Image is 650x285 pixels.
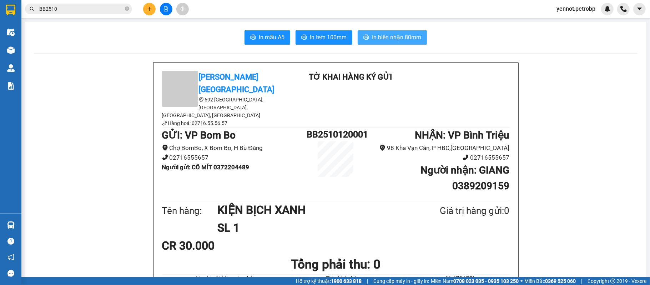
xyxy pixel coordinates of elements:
span: phone [463,154,469,160]
span: phone [162,154,168,160]
div: VP Bom Bo [6,6,51,23]
b: Người gửi : CÔ MÍT 0372204489 [162,164,250,171]
span: CR : [5,47,16,54]
b: TỜ KHAI HÀNG KÝ GỬI [309,72,392,81]
img: icon-new-feature [604,6,611,12]
span: ⚪️ [520,280,523,282]
b: Người nhận : GIANG 0389209159 [420,164,509,192]
span: search [30,6,35,11]
img: warehouse-icon [7,64,15,72]
li: Tài xế ký nhân [293,275,393,283]
h1: BB2510120001 [307,127,364,141]
button: aim [176,3,189,15]
div: CÔ MÍT [6,23,51,32]
div: Giá trị hàng gửi: 0 [405,204,509,218]
span: | [367,277,368,285]
span: close-circle [125,6,129,12]
span: caret-down [636,6,643,12]
img: warehouse-icon [7,46,15,54]
span: Gửi: [6,7,17,14]
img: warehouse-icon [7,29,15,36]
button: printerIn biên nhận 80mm [358,30,427,45]
button: printerIn tem 100mm [296,30,352,45]
button: printerIn mẫu A5 [245,30,290,45]
span: environment [199,97,204,102]
img: phone-icon [620,6,627,12]
img: logo-vxr [6,5,15,15]
input: Tìm tên, số ĐT hoặc mã đơn [39,5,124,13]
span: question-circle [7,238,14,245]
li: 98 Kha Vạn Cân, P HBC,[GEOGRAPHIC_DATA] [365,143,510,153]
span: copyright [610,279,615,284]
span: Miền Bắc [524,277,576,285]
span: printer [363,34,369,41]
b: [PERSON_NAME][GEOGRAPHIC_DATA] [199,72,275,94]
span: aim [180,6,185,11]
img: warehouse-icon [7,221,15,229]
span: In biên nhận 80mm [372,33,421,42]
div: GIANG [56,23,101,32]
strong: 1900 633 818 [331,278,362,284]
span: In tem 100mm [310,33,347,42]
div: Tên hàng: [162,204,218,218]
span: file-add [163,6,168,11]
strong: 0708 023 035 - 0935 103 250 [453,278,519,284]
span: yennot.petrobp [551,4,601,13]
span: Cung cấp máy in - giấy in: [373,277,429,285]
h1: KIỆN BỊCH XANH [217,201,405,219]
li: 02716555657 [365,153,510,162]
b: GỬI : VP Bom Bo [162,129,236,141]
span: phone [162,121,167,126]
span: notification [7,254,14,261]
span: message [7,270,14,277]
span: printer [301,34,307,41]
div: CR 30.000 [162,237,277,255]
img: solution-icon [7,82,15,90]
div: VP Bình Triệu [56,6,101,23]
span: Hỗ trợ kỹ thuật: [296,277,362,285]
li: 692 [GEOGRAPHIC_DATA], [GEOGRAPHIC_DATA], [GEOGRAPHIC_DATA], [GEOGRAPHIC_DATA] [162,96,291,119]
li: Hàng hoá: 02716.55.56.57 [162,119,291,127]
span: In mẫu A5 [259,33,284,42]
li: 06:45[DATE] [410,275,509,283]
button: caret-down [633,3,646,15]
li: 02716555657 [162,153,307,162]
h1: Tổng phải thu: 0 [162,255,510,274]
b: NHẬN : VP Bình Triệu [415,129,509,141]
li: Chợ BomBo, X Bom Bo, H Bù Đăng [162,143,307,153]
span: plus [147,6,152,11]
button: plus [143,3,156,15]
span: Nhận: [56,7,73,14]
span: printer [250,34,256,41]
span: environment [162,145,168,151]
div: 30.000 [5,46,52,55]
button: file-add [160,3,172,15]
span: Miền Nam [431,277,519,285]
li: Người gửi hàng xác nhận [176,275,276,283]
span: close-circle [125,6,129,11]
strong: 0369 525 060 [545,278,576,284]
span: | [581,277,582,285]
h1: SL 1 [217,219,405,237]
span: environment [379,145,386,151]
